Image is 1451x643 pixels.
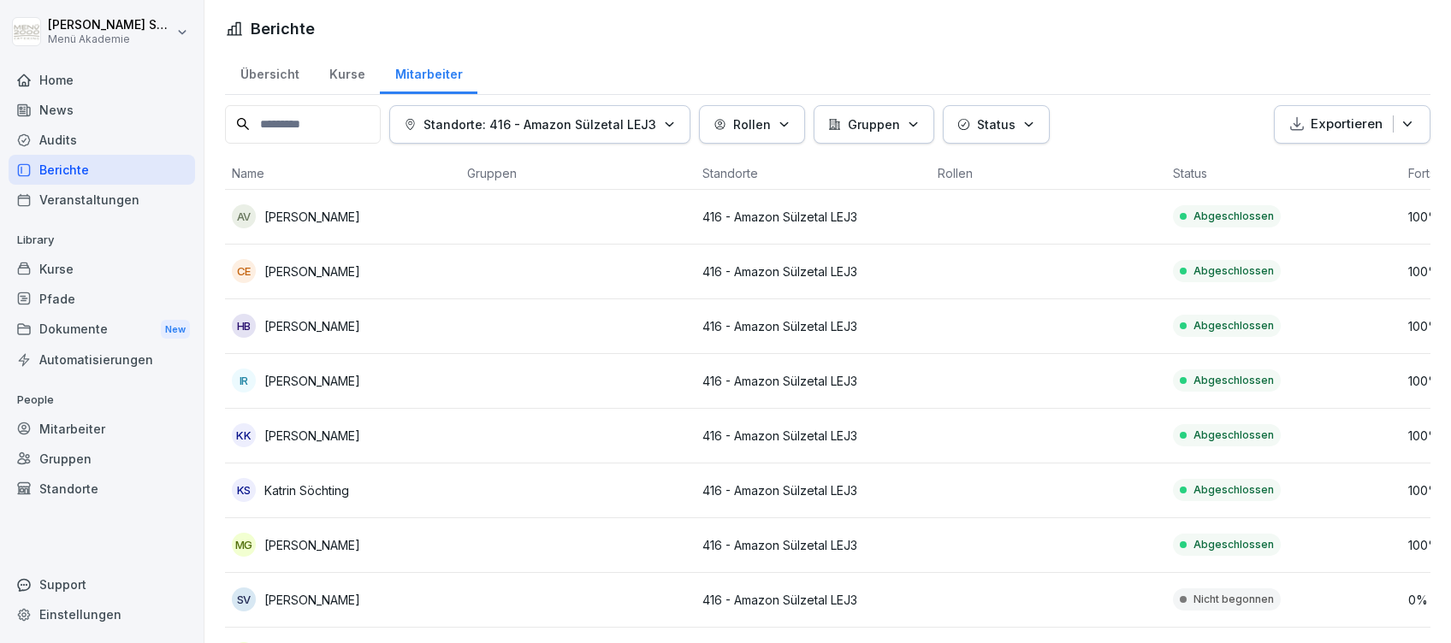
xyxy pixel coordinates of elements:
[9,414,195,444] a: Mitarbeiter
[264,427,360,445] p: [PERSON_NAME]
[9,95,195,125] a: News
[9,314,195,345] a: DokumenteNew
[943,105,1050,144] button: Status
[423,115,656,133] p: Standorte: 416 - Amazon Sülzetal LEJ3
[1193,537,1274,552] p: Abgeschlossen
[232,478,256,502] div: KS
[814,105,934,144] button: Gruppen
[9,254,195,284] a: Kurse
[702,591,924,609] p: 416 - Amazon Sülzetal LEJ3
[232,369,256,392] div: IR
[702,263,924,280] p: 416 - Amazon Sülzetal LEJ3
[460,157,696,190] th: Gruppen
[264,372,360,390] p: [PERSON_NAME]
[696,157,931,190] th: Standorte
[232,314,256,338] div: HB
[977,115,1016,133] p: Status
[1193,428,1274,443] p: Abgeschlossen
[225,50,314,94] a: Übersicht
[702,317,924,335] p: 416 - Amazon Sülzetal LEJ3
[264,263,360,280] p: [PERSON_NAME]
[9,227,195,254] p: Library
[702,372,924,390] p: 416 - Amazon Sülzetal LEJ3
[9,569,195,599] div: Support
[232,587,256,611] div: SV
[1193,592,1274,607] p: Nicht begonnen
[389,105,690,144] button: Standorte: 416 - Amazon Sülzetal LEJ3
[9,65,195,95] a: Home
[9,155,195,185] a: Berichte
[9,345,195,375] a: Automatisierungen
[702,208,924,226] p: 416 - Amazon Sülzetal LEJ3
[702,427,924,445] p: 416 - Amazon Sülzetal LEJ3
[1193,373,1274,388] p: Abgeschlossen
[264,536,360,554] p: [PERSON_NAME]
[699,105,805,144] button: Rollen
[264,208,360,226] p: [PERSON_NAME]
[264,481,349,499] p: Katrin Söchting
[1166,157,1401,190] th: Status
[9,314,195,345] div: Dokumente
[264,317,360,335] p: [PERSON_NAME]
[9,474,195,504] a: Standorte
[232,204,256,228] div: AV
[9,185,195,215] a: Veranstaltungen
[9,444,195,474] a: Gruppen
[931,157,1166,190] th: Rollen
[232,423,256,447] div: KK
[232,259,256,283] div: CE
[1193,318,1274,333] p: Abgeschlossen
[702,536,924,554] p: 416 - Amazon Sülzetal LEJ3
[1311,115,1383,134] p: Exportieren
[225,157,460,190] th: Name
[48,18,173,32] p: [PERSON_NAME] Schülzke
[848,115,900,133] p: Gruppen
[1274,105,1430,144] button: Exportieren
[9,386,195,414] p: People
[251,17,315,40] h1: Berichte
[314,50,380,94] a: Kurse
[702,481,924,499] p: 416 - Amazon Sülzetal LEJ3
[161,320,190,339] div: New
[1193,263,1274,279] p: Abgeschlossen
[232,533,256,557] div: MG
[9,125,195,155] a: Audits
[48,33,173,45] p: Menü Akademie
[733,115,771,133] p: Rollen
[380,50,477,94] a: Mitarbeiter
[1193,482,1274,498] p: Abgeschlossen
[264,591,360,609] p: [PERSON_NAME]
[9,599,195,629] a: Einstellungen
[9,284,195,314] a: Pfade
[1193,209,1274,224] p: Abgeschlossen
